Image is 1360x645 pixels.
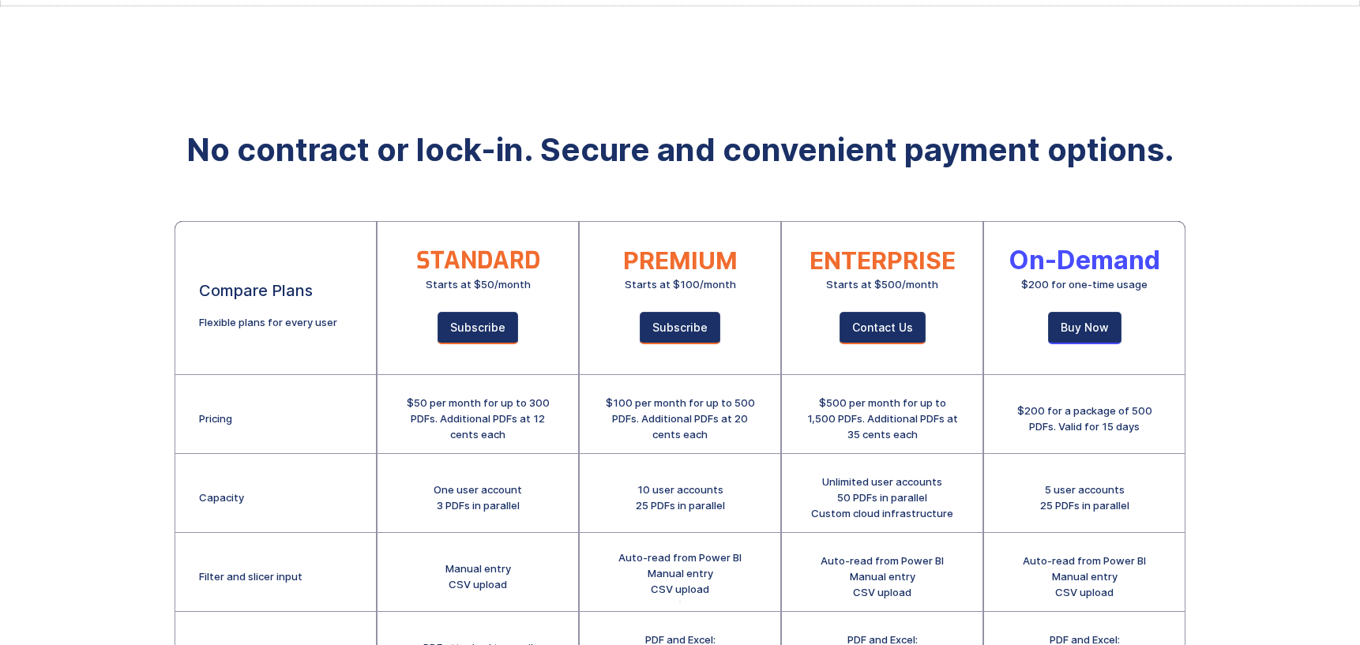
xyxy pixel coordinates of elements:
[840,312,926,344] a: Contact Us
[1008,403,1161,434] div: $200 for a package of 500 PDFs. Valid for 15 days
[1048,312,1121,344] a: Buy Now
[826,276,938,292] div: Starts at $500/month
[1023,553,1146,600] div: Auto-read from Power BI Manual entry CSV upload
[438,312,518,344] a: Subscribe
[1040,482,1129,513] div: 5 user accounts 25 PDFs in parallel
[625,276,736,292] div: Starts at $100/month
[199,283,313,298] div: Compare Plans
[811,474,953,521] div: Unlimited user accounts 50 PDFs in parallel Custom cloud infrastructure
[426,276,531,292] div: Starts at $50/month
[416,253,540,268] div: STANDARD
[821,553,944,600] div: Auto-read from Power BI Manual entry CSV upload
[199,411,232,426] div: Pricing
[806,395,959,442] div: $500 per month for up to 1,500 PDFs. Additional PDFs at 35 cents each
[623,253,738,268] div: PREMIUM
[401,395,554,442] div: $50 per month for up to 300 PDFs. Additional PDFs at 12 cents each
[1021,276,1148,292] div: $200 for one-time usage
[199,489,244,505] div: Capacity
[618,549,742,597] div: Auto-read from Power BI Manual entry CSV upload
[199,568,302,584] div: Filter and slicer input
[434,482,522,513] div: One user account 3 PDFs in parallel
[810,253,956,268] div: ENTERPRISE
[1009,253,1160,268] div: On-Demand
[199,314,337,330] div: Flexible plans for every user
[640,312,720,344] a: Subscribe
[186,130,1174,169] strong: No contract or lock-in. Secure and convenient payment options.
[445,561,511,592] div: Manual entry CSV upload
[636,482,725,513] div: 10 user accounts 25 PDFs in parallel
[603,395,757,442] div: $100 per month for up to 500 PDFs. Additional PDFs at 20 cents each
